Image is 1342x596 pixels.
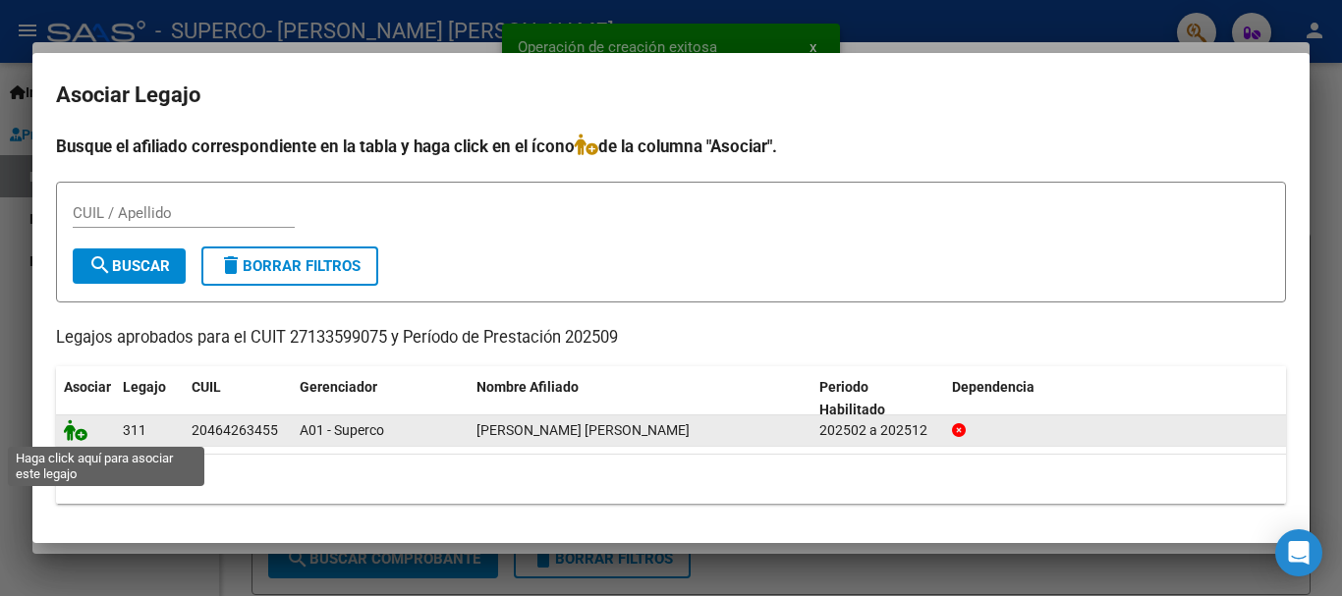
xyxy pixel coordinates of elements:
[192,379,221,395] span: CUIL
[56,455,1286,504] div: 1 registros
[88,257,170,275] span: Buscar
[819,379,885,417] span: Periodo Habilitado
[56,326,1286,351] p: Legajos aprobados para el CUIT 27133599075 y Período de Prestación 202509
[64,379,111,395] span: Asociar
[73,248,186,284] button: Buscar
[192,419,278,442] div: 20464263455
[944,366,1287,431] datatable-header-cell: Dependencia
[952,379,1034,395] span: Dependencia
[56,134,1286,159] h4: Busque el afiliado correspondiente en la tabla y haga click en el ícono de la columna "Asociar".
[300,422,384,438] span: A01 - Superco
[469,366,811,431] datatable-header-cell: Nombre Afiliado
[123,379,166,395] span: Legajo
[184,366,292,431] datatable-header-cell: CUIL
[123,422,146,438] span: 311
[219,257,361,275] span: Borrar Filtros
[115,366,184,431] datatable-header-cell: Legajo
[1275,529,1322,576] div: Open Intercom Messenger
[476,422,690,438] span: VELARDEZ FACUNDO GABRIEL
[300,379,377,395] span: Gerenciador
[201,246,378,286] button: Borrar Filtros
[811,366,944,431] datatable-header-cell: Periodo Habilitado
[292,366,469,431] datatable-header-cell: Gerenciador
[88,253,112,277] mat-icon: search
[219,253,243,277] mat-icon: delete
[476,379,579,395] span: Nombre Afiliado
[56,77,1286,114] h2: Asociar Legajo
[56,366,115,431] datatable-header-cell: Asociar
[819,419,936,442] div: 202502 a 202512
